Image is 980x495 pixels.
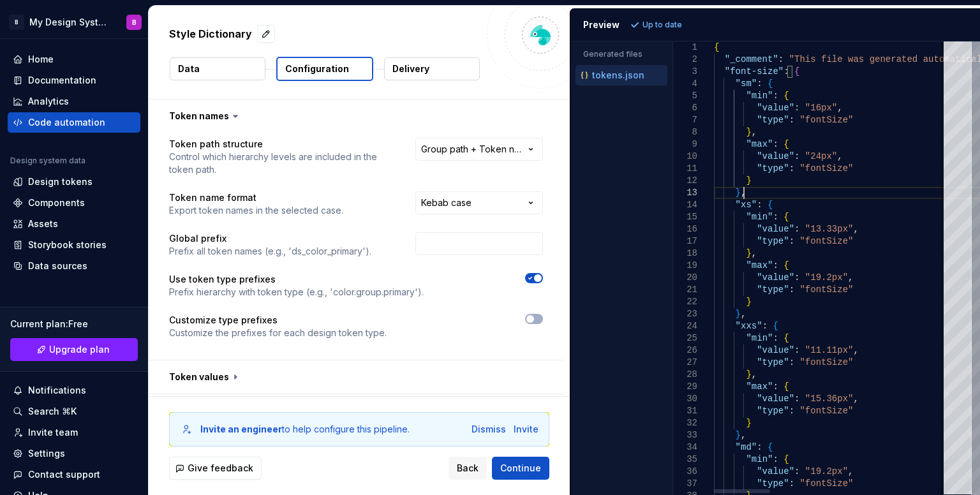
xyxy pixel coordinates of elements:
[8,422,140,443] a: Invite team
[757,236,789,246] span: "type"
[673,90,697,102] div: 5
[746,369,751,380] span: }
[751,248,756,258] span: ,
[673,417,697,429] div: 32
[799,478,853,489] span: "fontSize"
[799,284,853,295] span: "fontSize"
[805,272,847,283] span: "19.2px"
[757,345,794,355] span: "value"
[10,156,85,166] div: Design system data
[783,333,789,343] span: {
[673,393,697,405] div: 30
[29,16,111,29] div: My Design System
[757,272,794,283] span: "value"
[673,466,697,478] div: 36
[799,115,853,125] span: "fontSize"
[768,78,773,89] span: {
[757,357,789,367] span: "type"
[28,116,105,129] div: Code automation
[799,357,853,367] span: "fontSize"
[169,457,262,480] button: Give feedback
[673,381,697,393] div: 29
[673,454,697,466] div: 35
[673,332,697,344] div: 25
[762,321,767,331] span: :
[673,199,697,211] div: 14
[673,187,697,199] div: 13
[746,127,751,137] span: }
[773,260,778,270] span: :
[471,423,506,436] div: Dismiss
[773,139,778,149] span: :
[28,239,107,251] div: Storybook stories
[735,430,740,440] span: }
[169,286,424,299] p: Prefix hierarchy with token type (e.g., 'color.group.primary').
[673,441,697,454] div: 34
[805,103,836,113] span: "16px"
[384,57,480,80] button: Delivery
[794,224,799,234] span: :
[768,442,773,452] span: {
[169,314,387,327] p: Customize type prefixes
[805,466,847,477] span: "19.2px"
[200,424,282,434] b: Invite an engineer
[778,54,783,64] span: :
[8,464,140,485] button: Contact support
[783,381,789,392] span: {
[673,369,697,381] div: 28
[28,468,100,481] div: Contact support
[169,151,392,176] p: Control which hierarchy levels are included in the token path.
[757,200,762,210] span: :
[848,466,853,477] span: ,
[8,172,140,192] a: Design tokens
[848,272,853,283] span: ,
[276,57,373,81] button: Configuration
[794,272,799,283] span: :
[757,151,794,161] span: "value"
[757,78,762,89] span: :
[773,212,778,222] span: :
[449,457,487,480] button: Back
[169,327,387,339] p: Customize the prefixes for each design token type.
[673,102,697,114] div: 6
[514,423,538,436] button: Invite
[799,406,853,416] span: "fontSize"
[735,188,740,198] span: }
[757,163,789,174] span: "type"
[757,466,794,477] span: "value"
[49,343,110,356] span: Upgrade plan
[783,91,789,101] span: {
[8,193,140,213] a: Components
[746,333,773,343] span: "min"
[789,284,794,295] span: :
[8,443,140,464] a: Settings
[673,126,697,138] div: 8
[757,394,794,404] span: "value"
[188,462,253,475] span: Give feedback
[28,405,77,418] div: Search ⌘K
[285,63,349,75] p: Configuration
[805,151,836,161] span: "24px"
[583,49,660,59] p: Generated files
[757,115,789,125] span: "type"
[794,466,799,477] span: :
[169,26,252,41] p: Style Dictionary
[8,214,140,234] a: Assets
[724,54,778,64] span: "_comment"
[169,232,371,245] p: Global prefix
[773,381,778,392] span: :
[9,15,24,30] div: B
[8,112,140,133] a: Code automation
[794,394,799,404] span: :
[757,224,794,234] span: "value"
[853,345,858,355] span: ,
[673,478,697,490] div: 37
[805,224,853,234] span: "13.33px"
[170,57,265,80] button: Data
[8,235,140,255] a: Storybook stories
[642,20,682,30] p: Up to date
[794,103,799,113] span: :
[673,272,697,284] div: 20
[169,273,424,286] p: Use token type prefixes
[757,284,789,295] span: "type"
